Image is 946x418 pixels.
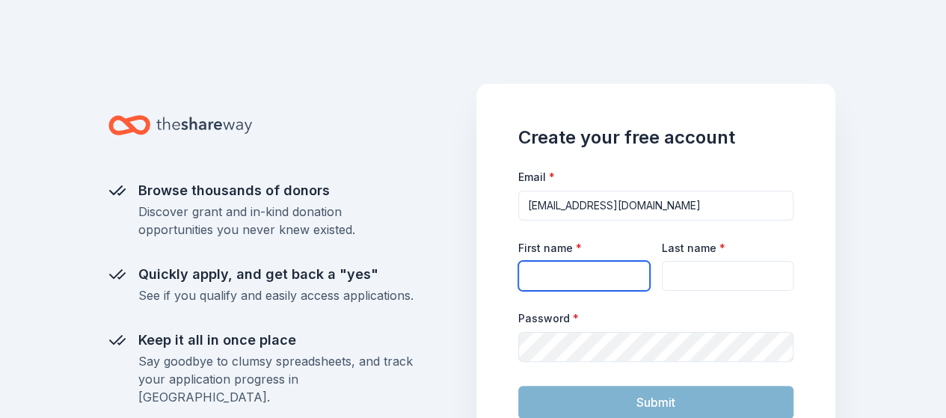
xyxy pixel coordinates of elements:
div: See if you qualify and easily access applications. [138,286,414,304]
div: Say goodbye to clumsy spreadsheets, and track your application progress in [GEOGRAPHIC_DATA]. [138,352,414,406]
label: First name [518,241,582,256]
label: Last name [662,241,725,256]
div: Browse thousands of donors [138,179,414,203]
div: Discover grant and in-kind donation opportunities you never knew existed. [138,203,414,239]
label: Email [518,170,555,185]
div: Keep it all in once place [138,328,414,352]
label: Password [518,311,579,326]
div: Quickly apply, and get back a "yes" [138,262,414,286]
h1: Create your free account [518,126,793,150]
